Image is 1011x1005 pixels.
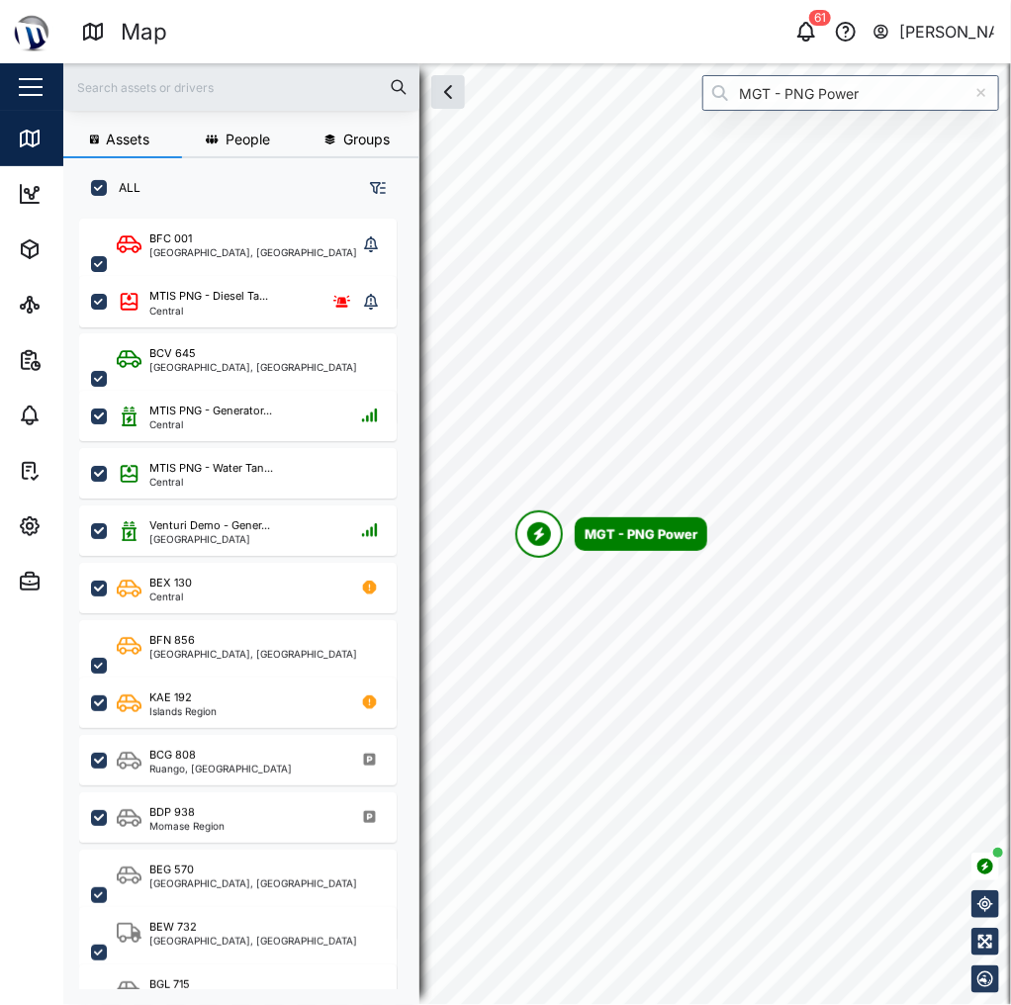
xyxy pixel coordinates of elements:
[149,534,270,544] div: [GEOGRAPHIC_DATA]
[149,747,196,764] div: BCG 808
[343,133,390,146] span: Groups
[149,862,194,878] div: BEG 570
[149,706,217,716] div: Islands Region
[51,238,113,260] div: Assets
[51,349,119,371] div: Reports
[149,632,195,649] div: BFN 856
[10,10,53,53] img: Main Logo
[149,477,273,487] div: Central
[149,821,225,831] div: Momase Region
[63,63,1011,1005] canvas: Map
[149,362,357,372] div: [GEOGRAPHIC_DATA], [GEOGRAPHIC_DATA]
[149,230,192,247] div: BFC 001
[149,403,272,419] div: MTIS PNG - Generator...
[900,20,995,45] div: [PERSON_NAME]
[51,294,99,316] div: Sites
[51,571,110,593] div: Admin
[227,133,271,146] span: People
[149,592,192,601] div: Central
[106,133,149,146] span: Assets
[51,460,106,482] div: Tasks
[149,976,190,993] div: BGL 715
[149,878,357,888] div: [GEOGRAPHIC_DATA], [GEOGRAPHIC_DATA]
[872,18,995,46] button: [PERSON_NAME]
[149,804,195,821] div: BDP 938
[149,288,268,305] div: MTIS PNG - Diesel Ta...
[121,15,167,49] div: Map
[79,212,418,989] div: grid
[107,180,140,196] label: ALL
[149,247,357,257] div: [GEOGRAPHIC_DATA], [GEOGRAPHIC_DATA]
[149,460,273,477] div: MTIS PNG - Water Tan...
[149,649,357,659] div: [GEOGRAPHIC_DATA], [GEOGRAPHIC_DATA]
[702,75,999,111] input: Search by People, Asset, Geozone or Place
[51,128,96,149] div: Map
[149,936,357,946] div: [GEOGRAPHIC_DATA], [GEOGRAPHIC_DATA]
[585,524,697,544] div: MGT - PNG Power
[75,72,408,102] input: Search assets or drivers
[149,575,192,592] div: BEX 130
[149,419,272,429] div: Central
[51,405,113,426] div: Alarms
[51,515,122,537] div: Settings
[809,10,831,26] div: 61
[149,345,196,362] div: BCV 645
[149,517,270,534] div: Venturi Demo - Gener...
[51,183,140,205] div: Dashboard
[149,919,197,936] div: BEW 732
[149,764,292,774] div: Ruango, [GEOGRAPHIC_DATA]
[515,510,707,558] div: Map marker
[149,306,268,316] div: Central
[149,689,192,706] div: KAE 192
